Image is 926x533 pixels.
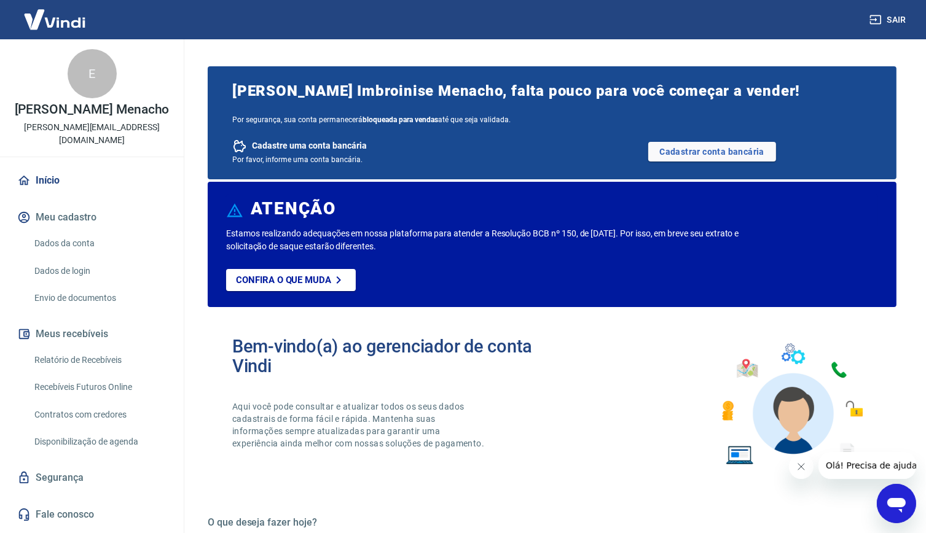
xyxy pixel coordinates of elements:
[15,103,170,116] p: [PERSON_NAME] Menacho
[15,464,169,491] a: Segurança
[363,115,438,124] b: bloqueada para vendas
[10,121,174,147] p: [PERSON_NAME][EMAIL_ADDRESS][DOMAIN_NAME]
[818,452,916,479] iframe: Mensagem da empresa
[29,402,169,427] a: Contratos com credores
[29,375,169,400] a: Recebíveis Futuros Online
[226,269,356,291] a: Confira o que muda
[711,337,872,472] img: Imagem de um avatar masculino com diversos icones exemplificando as funcionalidades do gerenciado...
[226,227,748,253] p: Estamos realizando adequações em nossa plataforma para atender a Resolução BCB nº 150, de [DATE]....
[232,337,552,376] h2: Bem-vindo(a) ao gerenciador de conta Vindi
[29,286,169,311] a: Envio de documentos
[29,348,169,373] a: Relatório de Recebíveis
[29,259,169,284] a: Dados de login
[15,204,169,231] button: Meu cadastro
[648,142,776,161] a: Cadastrar conta bancária
[251,203,336,215] h6: ATENÇÃO
[15,501,169,528] a: Fale conosco
[68,49,117,98] div: E
[252,140,367,152] span: Cadastre uma conta bancária
[232,115,872,124] span: Por segurança, sua conta permanecerá até que seja validada.
[236,274,331,286] p: Confira o que muda
[232,155,363,164] span: Por favor, informe uma conta bancária.
[232,400,487,449] p: Aqui você pode consultar e atualizar todos os seus dados cadastrais de forma fácil e rápida. Mant...
[877,484,916,523] iframe: Botão para abrir a janela de mensagens
[15,1,95,38] img: Vindi
[29,429,169,454] a: Disponibilização de agenda
[867,9,911,31] button: Sair
[789,454,814,479] iframe: Fechar mensagem
[7,9,103,18] span: Olá! Precisa de ajuda?
[208,516,897,529] h5: O que deseja fazer hoje?
[15,321,169,348] button: Meus recebíveis
[29,231,169,256] a: Dados da conta
[15,167,169,194] a: Início
[232,81,872,101] span: [PERSON_NAME] Imbroinise Menacho, falta pouco para você começar a vender!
